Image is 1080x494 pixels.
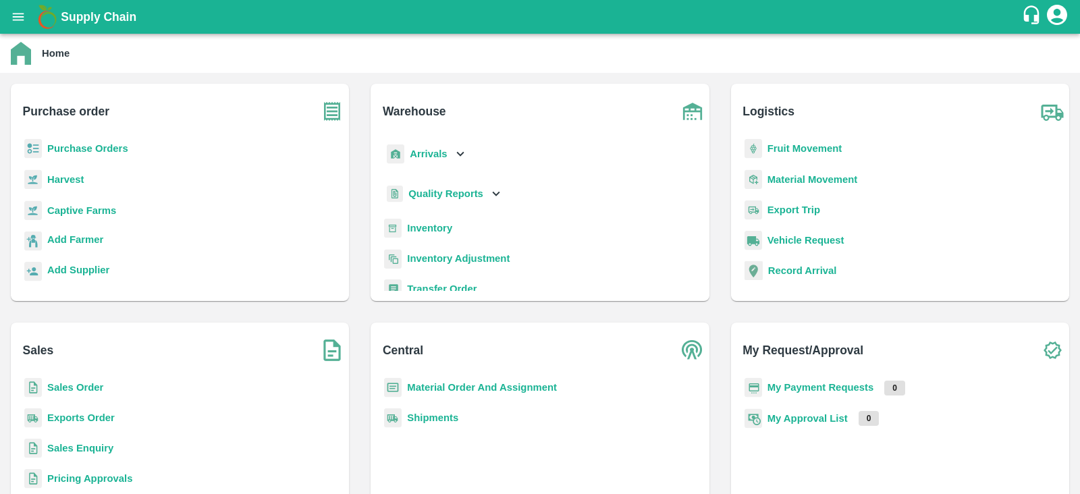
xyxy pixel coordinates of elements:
img: sales [24,469,42,489]
div: account of current user [1045,3,1069,31]
b: Supply Chain [61,10,136,24]
a: My Approval List [767,413,848,424]
img: inventory [384,249,402,269]
img: sales [24,378,42,397]
b: Quality Reports [408,188,483,199]
a: Export Trip [767,204,820,215]
b: Central [383,341,423,360]
img: qualityReport [387,186,403,202]
a: Purchase Orders [47,143,128,154]
img: reciept [24,139,42,159]
a: Material Order And Assignment [407,382,557,393]
a: Exports Order [47,412,115,423]
a: Add Supplier [47,263,109,281]
b: My Request/Approval [742,341,863,360]
p: 0 [884,381,905,395]
img: whInventory [384,219,402,238]
a: Sales Order [47,382,103,393]
img: payment [745,378,762,397]
img: check [1035,333,1069,367]
img: centralMaterial [384,378,402,397]
a: Record Arrival [768,265,837,276]
img: harvest [24,169,42,190]
button: open drawer [3,1,34,32]
img: purchase [315,94,349,128]
b: Logistics [742,102,794,121]
a: My Payment Requests [767,382,874,393]
img: recordArrival [745,261,763,280]
b: Arrivals [410,148,447,159]
a: Vehicle Request [767,235,844,246]
a: Pricing Approvals [47,473,132,484]
img: harvest [24,200,42,221]
a: Supply Chain [61,7,1021,26]
a: Transfer Order [407,283,477,294]
b: Home [42,48,70,59]
a: Inventory Adjustment [407,253,510,264]
div: Arrivals [384,139,468,169]
b: Add Farmer [47,234,103,245]
img: approval [745,408,762,429]
img: delivery [745,200,762,220]
b: Warehouse [383,102,446,121]
a: Fruit Movement [767,143,842,154]
img: home [11,42,31,65]
img: shipments [24,408,42,428]
a: Add Farmer [47,232,103,250]
img: fruit [745,139,762,159]
a: Harvest [47,174,84,185]
b: Add Supplier [47,265,109,275]
div: customer-support [1021,5,1045,29]
img: soSales [315,333,349,367]
a: Shipments [407,412,458,423]
img: sales [24,439,42,458]
div: Quality Reports [384,180,504,208]
a: Sales Enquiry [47,443,113,454]
img: shipments [384,408,402,428]
img: truck [1035,94,1069,128]
b: Sales [23,341,54,360]
a: Material Movement [767,174,858,185]
img: warehouse [676,94,709,128]
img: material [745,169,762,190]
img: whTransfer [384,279,402,299]
img: farmer [24,231,42,251]
a: Inventory [407,223,452,234]
b: Purchase order [23,102,109,121]
img: vehicle [745,231,762,250]
a: Captive Farms [47,205,116,216]
img: whArrival [387,144,404,164]
p: 0 [859,411,880,426]
img: central [676,333,709,367]
img: logo [34,3,61,30]
img: supplier [24,262,42,281]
